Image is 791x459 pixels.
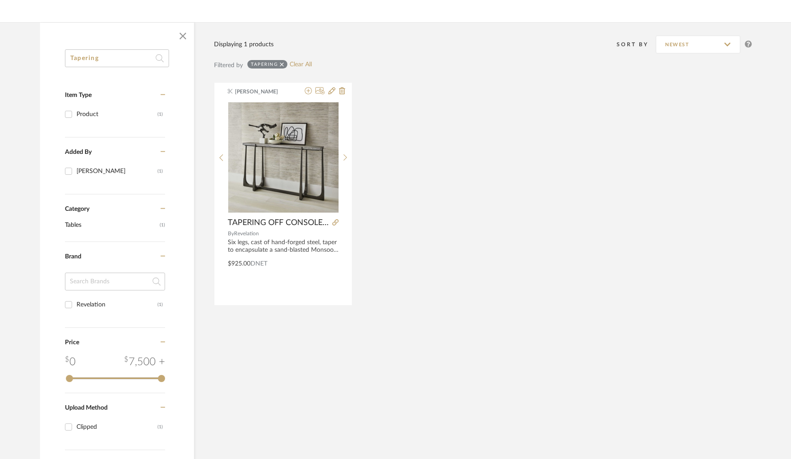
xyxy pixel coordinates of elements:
span: Revelation [234,231,259,236]
div: Sort By [617,40,656,49]
span: By [228,231,234,236]
span: DNET [250,261,267,267]
input: Search Brands [65,273,165,290]
img: TAPERING OFF CONSOLE TABLE, 2 CARTONS [228,102,339,213]
div: 7,500 + [124,354,165,370]
div: Filtered by [214,60,243,70]
span: TAPERING OFF CONSOLE TABLE, 2 CARTONS [228,218,329,228]
span: Added By [65,149,92,155]
span: Price [65,339,79,346]
span: Tables [65,217,157,233]
div: (1) [157,164,163,178]
div: Six legs, cast of hand-forged steel, taper to encapsulate a sand-blasted Monsoon Black Marble top... [228,239,339,254]
input: Search within 1 results [65,49,169,67]
a: Clear All [290,61,312,68]
div: 0 [65,354,76,370]
span: [PERSON_NAME] [235,88,291,96]
div: Displaying 1 products [214,40,274,49]
button: Close [174,27,192,45]
span: $925.00 [228,261,250,267]
div: [PERSON_NAME] [77,164,157,178]
span: (1) [160,218,165,232]
div: Revelation [77,298,157,312]
div: (1) [157,107,163,121]
div: Tapering [251,61,278,67]
div: Clipped [77,420,157,434]
div: Product [77,107,157,121]
span: Item Type [65,92,92,98]
span: Category [65,205,89,213]
span: Upload Method [65,405,108,411]
span: Brand [65,254,81,260]
div: (1) [157,420,163,434]
div: (1) [157,298,163,312]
